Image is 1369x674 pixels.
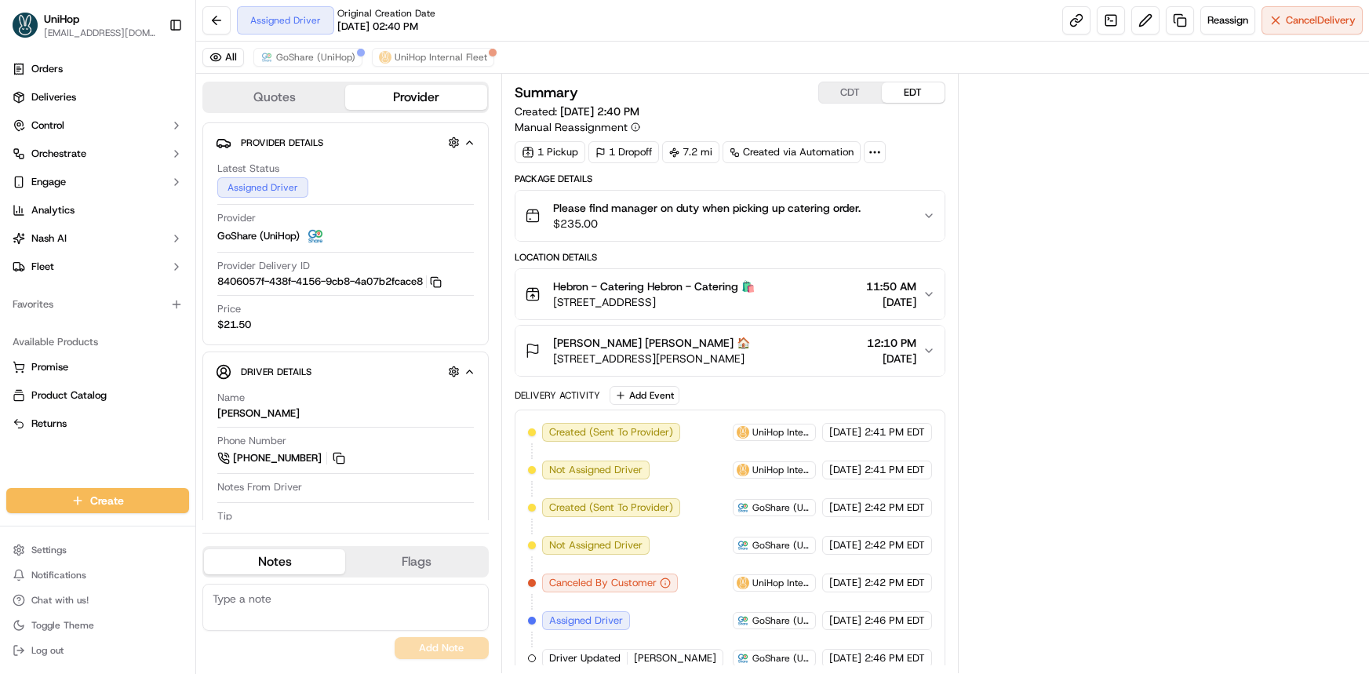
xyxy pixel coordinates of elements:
a: Deliveries [6,85,189,110]
span: GoShare (UniHop) [752,652,812,665]
span: 12:10 PM [867,335,916,351]
img: goshare_logo.png [737,614,749,627]
button: Manual Reassignment [515,119,640,135]
button: Hebron - Catering Hebron - Catering 🛍️[STREET_ADDRESS]11:50 AM[DATE] [515,269,945,319]
span: [DATE] 2:40 PM [560,104,639,118]
span: [DATE] [829,501,861,515]
img: goshare_logo.png [737,652,749,665]
a: Product Catalog [13,388,183,403]
button: Create [6,488,189,513]
span: Toggle Theme [31,619,94,632]
button: GoShare (UniHop) [253,48,362,67]
button: Nash AI [6,226,189,251]
button: Settings [6,539,189,561]
span: Latest Status [217,162,279,176]
span: 2:41 PM EDT [865,463,925,477]
span: Engage [31,175,66,189]
button: Control [6,113,189,138]
span: UniHop Internal Fleet [395,51,487,64]
span: [STREET_ADDRESS] [553,294,755,310]
span: Phone Number [217,434,286,448]
span: [DATE] [829,614,861,628]
span: Orders [31,62,63,76]
button: Engage [6,169,189,195]
span: GoShare (UniHop) [217,229,300,243]
span: $21.50 [217,318,251,332]
button: Please find manager on duty when picking up catering order.$235.00 [515,191,945,241]
button: UniHopUniHop[EMAIL_ADDRESS][DOMAIN_NAME] [6,6,162,44]
button: [PERSON_NAME] [PERSON_NAME] 🏠[STREET_ADDRESS][PERSON_NAME]12:10 PM[DATE] [515,326,945,376]
img: unihop_logo.png [737,577,749,589]
button: All [202,48,244,67]
span: Promise [31,360,68,374]
img: goshare_logo.png [306,227,325,246]
button: Returns [6,411,189,436]
button: Product Catalog [6,383,189,408]
button: Notifications [6,564,189,586]
button: Driver Details [216,359,475,384]
span: [PERSON_NAME] [634,651,716,665]
button: UniHop Internal Fleet [372,48,494,67]
button: 8406057f-438f-4156-9cb8-4a07b2fcace8 [217,275,442,289]
button: CDT [819,82,882,103]
span: [PHONE_NUMBER] [233,451,322,465]
span: [DATE] [867,351,916,366]
span: Fleet [31,260,54,274]
span: Driver Updated [549,651,621,665]
span: Original Creation Date [337,7,435,20]
span: Tip [217,509,232,523]
span: Price [217,302,241,316]
span: Deliveries [31,90,76,104]
span: 2:46 PM EDT [865,651,925,665]
div: 1 Pickup [515,141,585,163]
span: Orchestrate [31,147,86,161]
button: [EMAIL_ADDRESS][DOMAIN_NAME] [44,27,156,39]
span: Notifications [31,569,86,581]
img: UniHop [13,13,38,38]
a: Analytics [6,198,189,223]
a: Created via Automation [723,141,861,163]
div: Location Details [515,251,945,264]
span: $235.00 [553,216,861,231]
button: Orchestrate [6,141,189,166]
button: Promise [6,355,189,380]
span: Provider [217,211,256,225]
div: Available Products [6,330,189,355]
button: EDT [882,82,945,103]
span: [DATE] [829,576,861,590]
span: Please find manager on duty when picking up catering order. [553,200,861,216]
a: Returns [13,417,183,431]
span: GoShare (UniHop) [752,614,812,627]
button: CancelDelivery [1262,6,1363,35]
div: Package Details [515,173,945,185]
img: goshare_logo.png [737,539,749,552]
span: Create [90,493,124,508]
span: [DATE] [829,538,861,552]
button: Fleet [6,254,189,279]
span: 2:42 PM EDT [865,501,925,515]
span: [DATE] [829,463,861,477]
span: Created (Sent To Provider) [549,425,673,439]
span: Analytics [31,203,75,217]
img: unihop_logo.png [737,426,749,439]
button: UniHop [44,11,79,27]
span: Returns [31,417,67,431]
div: 1 Dropoff [588,141,659,163]
span: Settings [31,544,67,556]
div: Favorites [6,292,189,317]
span: [DATE] [829,651,861,665]
img: goshare_logo.png [260,51,273,64]
button: Add Event [610,386,679,405]
span: 2:42 PM EDT [865,538,925,552]
div: 7.2 mi [662,141,719,163]
span: [STREET_ADDRESS][PERSON_NAME] [553,351,750,366]
span: Not Assigned Driver [549,463,643,477]
span: Notes From Driver [217,480,302,494]
span: GoShare (UniHop) [276,51,355,64]
button: Reassign [1200,6,1255,35]
span: Product Catalog [31,388,107,403]
h3: Summary [515,86,578,100]
span: Provider Delivery ID [217,259,310,273]
span: UniHop Internal Fleet [752,464,812,476]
